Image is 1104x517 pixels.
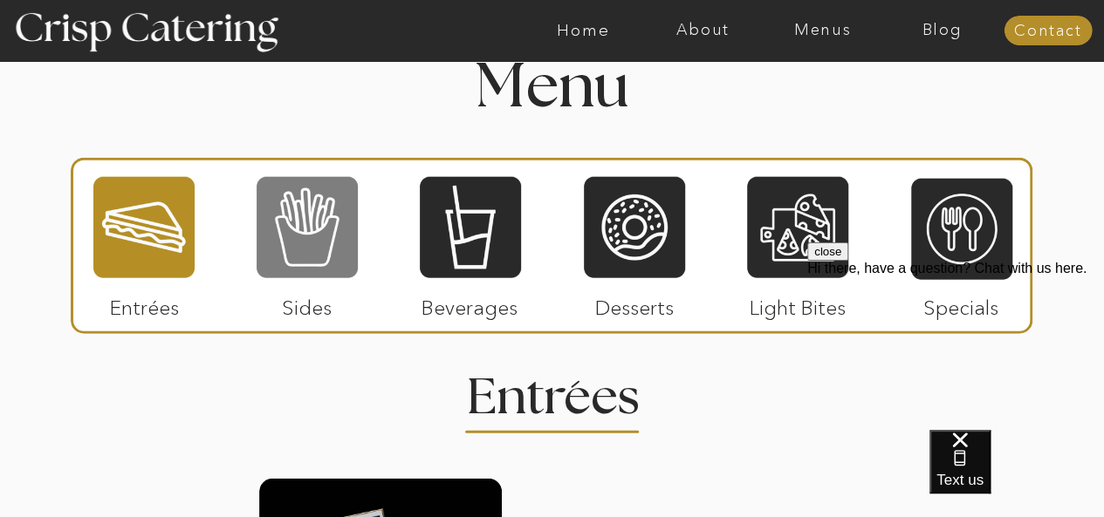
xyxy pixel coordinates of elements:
iframe: podium webchat widget prompt [807,242,1104,452]
p: Desserts [577,278,693,329]
p: Light Bites [740,278,856,329]
a: Home [524,22,643,39]
iframe: podium webchat widget bubble [929,430,1104,517]
a: Menus [763,22,882,39]
a: Blog [882,22,1002,39]
h1: Menu [310,58,795,109]
p: Entrées [86,278,202,329]
p: Beverages [412,278,528,329]
p: Sides [249,278,365,329]
a: About [643,22,763,39]
a: Contact [1004,23,1092,40]
h2: Entrees [467,373,638,407]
